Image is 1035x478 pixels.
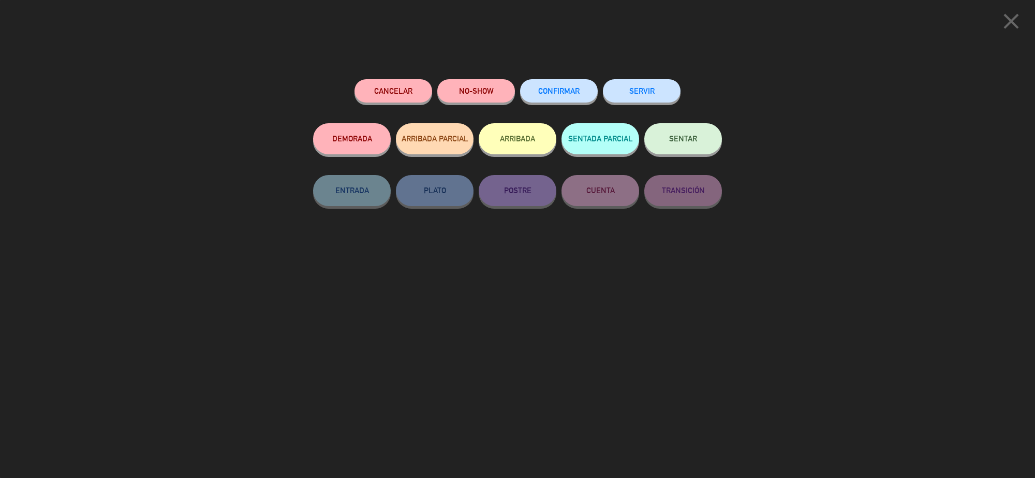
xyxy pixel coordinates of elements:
span: SENTAR [669,134,697,143]
button: TRANSICIÓN [644,175,722,206]
button: Cancelar [354,79,432,103]
button: ARRIBADA [479,123,556,154]
button: DEMORADA [313,123,391,154]
button: SENTADA PARCIAL [561,123,639,154]
i: close [998,8,1024,34]
button: SENTAR [644,123,722,154]
button: ENTRADA [313,175,391,206]
button: PLATO [396,175,474,206]
button: CONFIRMAR [520,79,598,103]
span: CONFIRMAR [538,86,580,95]
button: CUENTA [561,175,639,206]
button: ARRIBADA PARCIAL [396,123,474,154]
button: NO-SHOW [437,79,515,103]
span: ARRIBADA PARCIAL [402,134,468,143]
button: POSTRE [479,175,556,206]
button: close [995,8,1027,38]
button: SERVIR [603,79,681,103]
